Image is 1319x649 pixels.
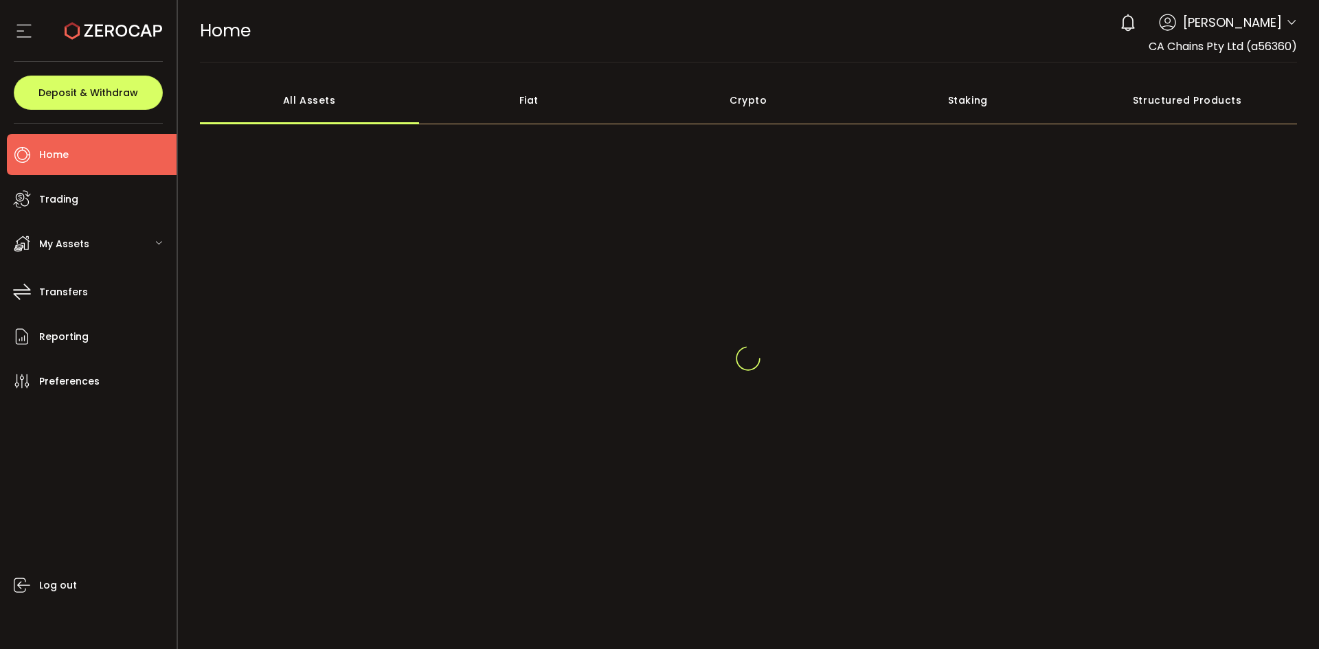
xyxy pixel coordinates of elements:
span: Preferences [39,372,100,391]
span: Transfers [39,282,88,302]
span: Home [200,19,251,43]
div: All Assets [200,76,420,124]
span: Home [39,145,69,165]
span: My Assets [39,234,89,254]
span: Deposit & Withdraw [38,88,138,98]
span: Reporting [39,327,89,347]
div: Structured Products [1078,76,1298,124]
span: [PERSON_NAME] [1183,13,1282,32]
span: Trading [39,190,78,209]
button: Deposit & Withdraw [14,76,163,110]
div: Fiat [419,76,639,124]
span: Log out [39,576,77,595]
div: Staking [858,76,1078,124]
span: CA Chains Pty Ltd (a56360) [1149,38,1297,54]
div: Crypto [639,76,859,124]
